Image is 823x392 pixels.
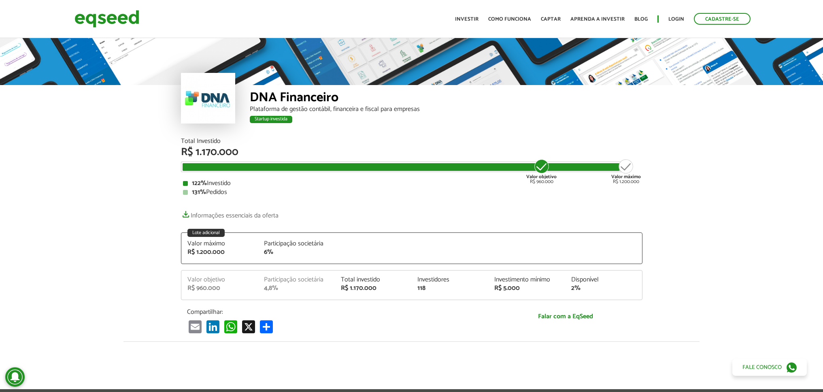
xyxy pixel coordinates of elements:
[187,241,252,247] div: Valor máximo
[187,308,483,316] p: Compartilhar:
[181,208,279,219] a: Informações essenciais da oferta
[192,178,207,189] strong: 122%
[187,285,252,292] div: R$ 960.000
[192,187,206,198] strong: 131%
[488,17,531,22] a: Como funciona
[732,359,807,376] a: Fale conosco
[187,249,252,256] div: R$ 1.200.000
[417,285,482,292] div: 118
[187,229,225,237] div: Lote adicional
[455,17,478,22] a: Investir
[264,241,329,247] div: Participação societária
[526,158,557,184] div: R$ 960.000
[571,277,636,283] div: Disponível
[250,116,292,123] div: Startup investida
[526,173,557,181] strong: Valor objetivo
[494,277,559,283] div: Investimento mínimo
[541,17,561,22] a: Captar
[181,138,642,145] div: Total Investido
[611,173,641,181] strong: Valor máximo
[694,13,751,25] a: Cadastre-se
[668,17,684,22] a: Login
[571,285,636,292] div: 2%
[611,158,641,184] div: R$ 1.200.000
[341,277,406,283] div: Total investido
[250,106,642,113] div: Plataforma de gestão contábil, financeira e fiscal para empresas
[264,285,329,292] div: 4,8%
[417,277,482,283] div: Investidores
[250,91,642,106] div: DNA Financeiro
[183,189,640,196] div: Pedidos
[494,285,559,292] div: R$ 5.000
[240,320,257,333] a: X
[183,180,640,187] div: Investido
[223,320,239,333] a: WhatsApp
[187,277,252,283] div: Valor objetivo
[570,17,625,22] a: Aprenda a investir
[341,285,406,292] div: R$ 1.170.000
[634,17,648,22] a: Blog
[205,320,221,333] a: LinkedIn
[264,277,329,283] div: Participação societária
[495,308,636,325] a: Falar com a EqSeed
[74,8,139,30] img: EqSeed
[264,249,329,256] div: 6%
[258,320,274,333] a: Partilhar
[181,147,642,158] div: R$ 1.170.000
[187,320,203,333] a: Email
